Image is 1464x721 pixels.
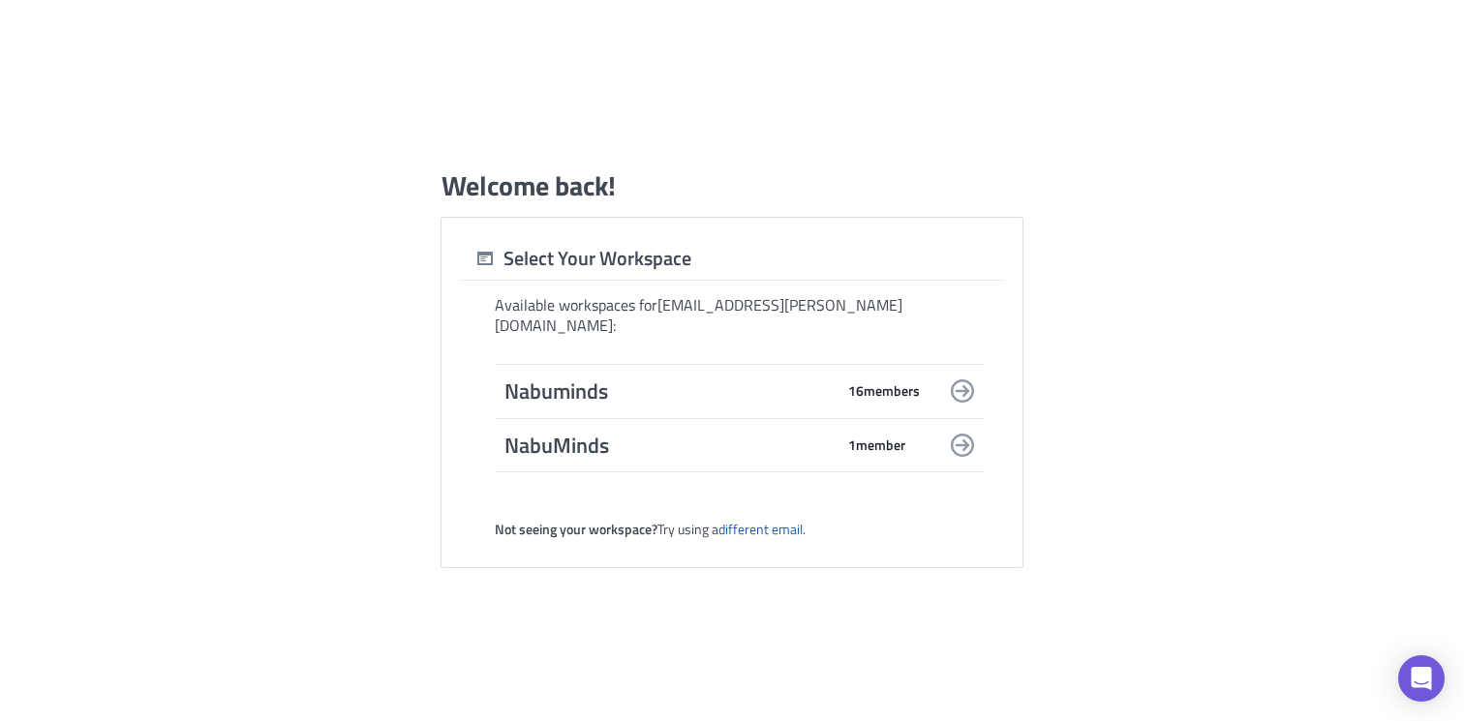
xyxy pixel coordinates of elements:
[848,382,920,400] span: 16 member s
[495,519,657,539] strong: Not seeing your workspace?
[495,295,984,335] div: Available workspaces for [EMAIL_ADDRESS][PERSON_NAME][DOMAIN_NAME] :
[848,436,905,454] span: 1 member
[1398,655,1445,702] div: Open Intercom Messenger
[495,521,984,538] div: Try using a .
[442,168,616,203] h1: Welcome back!
[504,432,834,459] span: NabuMinds
[461,246,691,271] div: Select Your Workspace
[718,519,803,539] a: different email
[504,377,834,405] span: Nabuminds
